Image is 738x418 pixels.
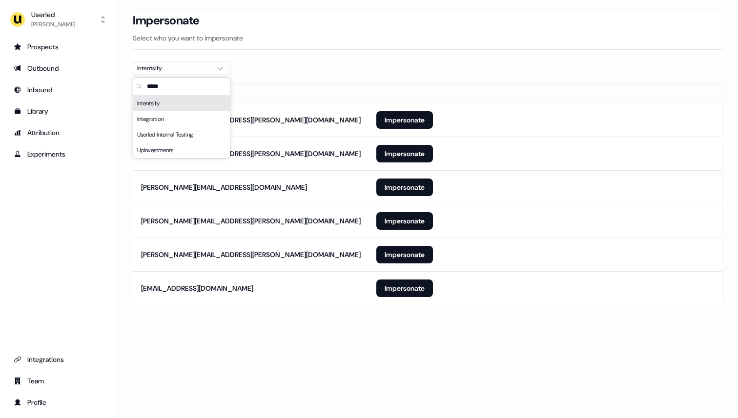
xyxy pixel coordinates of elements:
div: UpInvestments [133,142,230,158]
button: Impersonate [376,179,433,196]
div: Suggestions [133,96,230,158]
div: Library [14,106,103,116]
a: Go to experiments [8,146,109,162]
div: Userled Internal Testing [133,127,230,142]
div: Userled [31,10,75,20]
div: Attribution [14,128,103,138]
a: Go to profile [8,395,109,410]
div: Integration [133,111,230,127]
div: Team [14,376,103,386]
div: [PERSON_NAME][EMAIL_ADDRESS][PERSON_NAME][DOMAIN_NAME] [141,149,361,159]
div: Prospects [14,42,103,52]
div: [PERSON_NAME][EMAIL_ADDRESS][PERSON_NAME][DOMAIN_NAME] [141,216,361,226]
div: Intentsify [137,63,210,73]
th: Email [133,83,369,103]
button: Impersonate [376,145,433,162]
div: [PERSON_NAME][EMAIL_ADDRESS][PERSON_NAME][DOMAIN_NAME] [141,115,361,125]
button: Impersonate [376,111,433,129]
a: Go to integrations [8,352,109,367]
button: Userled[PERSON_NAME] [8,8,109,31]
a: Go to Inbound [8,82,109,98]
p: Select who you want to impersonate [133,33,722,43]
div: Inbound [14,85,103,95]
a: Go to prospects [8,39,109,55]
a: Go to templates [8,103,109,119]
a: Go to team [8,373,109,389]
h3: Impersonate [133,13,200,28]
button: Impersonate [376,212,433,230]
div: Intentsify [133,96,230,111]
div: [PERSON_NAME][EMAIL_ADDRESS][DOMAIN_NAME] [141,182,307,192]
button: Impersonate [376,246,433,263]
a: Go to outbound experience [8,60,109,76]
div: [PERSON_NAME] [31,20,75,29]
div: Outbound [14,63,103,73]
div: [PERSON_NAME][EMAIL_ADDRESS][PERSON_NAME][DOMAIN_NAME] [141,250,361,259]
div: Experiments [14,149,103,159]
div: Profile [14,398,103,407]
button: Intentsify [133,61,230,75]
div: [EMAIL_ADDRESS][DOMAIN_NAME] [141,283,253,293]
a: Go to attribution [8,125,109,140]
button: Impersonate [376,279,433,297]
div: Integrations [14,355,103,364]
